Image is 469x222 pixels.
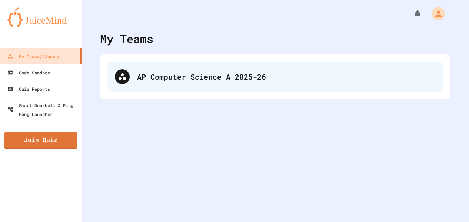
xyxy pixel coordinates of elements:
[100,30,153,47] div: My Teams
[7,101,79,119] div: Smart Doorbell & Ping Pong Launcher
[7,52,60,61] div: My Teams/Classes
[4,132,77,149] a: Join Quiz
[137,71,436,82] div: AP Computer Science A 2025-26
[7,85,50,93] div: Quiz Reports
[107,62,443,92] div: AP Computer Science A 2025-26
[7,7,74,27] img: logo-orange.svg
[399,7,424,20] div: My Notifications
[424,5,447,22] div: My Account
[7,68,50,77] div: Code Sandbox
